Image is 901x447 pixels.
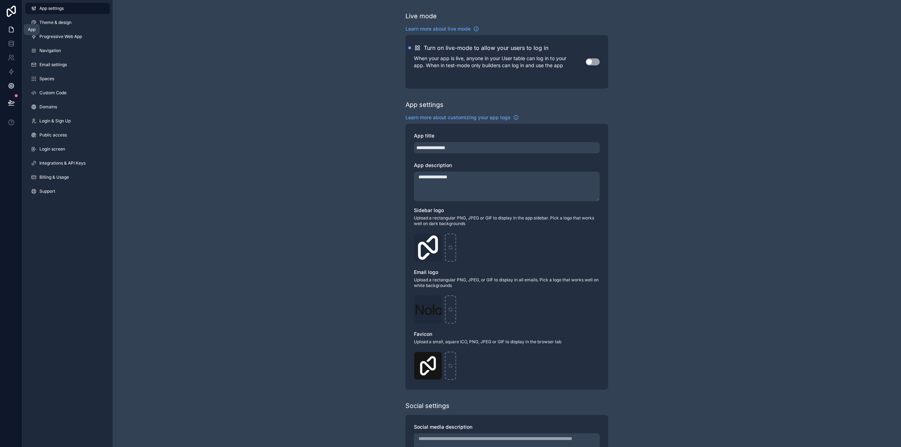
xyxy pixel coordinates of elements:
div: Live mode [405,11,437,21]
a: Domains [25,101,110,113]
span: Navigation [39,48,61,53]
span: App description [414,162,452,168]
span: Upload a rectangular PNG, JPEG, or GIF to display in all emails. Pick a logo that works well on w... [414,277,600,288]
p: When your app is live, anyone in your User table can log in to your app. When in test-mode only b... [414,55,586,69]
a: Progressive Web App [25,31,110,42]
a: Billing & Usage [25,172,110,183]
span: Favicon [414,331,432,337]
span: Custom Code [39,90,67,96]
div: App [28,27,36,32]
span: App settings [39,6,64,11]
a: Navigation [25,45,110,56]
div: App settings [405,100,443,110]
span: Login & Sign Up [39,118,71,124]
span: Public access [39,132,67,138]
span: Upload a small, square ICO, PNG, JPEG or GIF to display in the browser tab [414,339,600,345]
span: Progressive Web App [39,34,82,39]
span: Theme & design [39,20,71,25]
span: Email logo [414,269,438,275]
a: Login screen [25,143,110,155]
div: Social settings [405,401,449,411]
a: Support [25,186,110,197]
span: Sidebar logo [414,207,444,213]
span: Support [39,189,55,194]
a: Learn more about live mode [405,25,479,32]
a: Login & Sign Up [25,115,110,127]
a: Learn more about customizing your app logo [405,114,519,121]
span: Learn more about live mode [405,25,471,32]
span: Learn more about customizing your app logo [405,114,510,121]
span: Integrations & API Keys [39,160,86,166]
span: Upload a rectangular PNG, JPEG or GIF to display in the app sidebar. Pick a logo that works well ... [414,215,600,226]
span: Domains [39,104,57,110]
a: App settings [25,3,110,14]
span: App title [414,133,434,139]
a: Email settings [25,59,110,70]
a: Public access [25,129,110,141]
a: Integrations & API Keys [25,158,110,169]
span: Email settings [39,62,67,68]
span: Social media description [414,424,472,430]
a: Custom Code [25,87,110,98]
span: Login screen [39,146,65,152]
a: Spaces [25,73,110,84]
span: Billing & Usage [39,174,69,180]
h2: Turn on live-mode to allow your users to log in [424,44,548,52]
span: Spaces [39,76,54,82]
a: Theme & design [25,17,110,28]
